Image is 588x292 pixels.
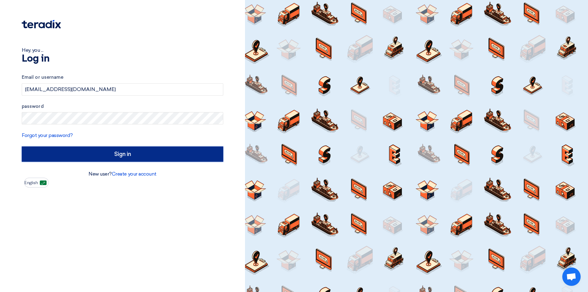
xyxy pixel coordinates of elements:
[22,104,44,109] font: password
[112,171,156,177] a: Create your account
[22,20,61,28] img: Teradix logo
[24,178,49,188] button: English
[22,132,73,138] a: Forgot your password?
[24,180,38,185] font: English
[22,47,43,53] font: Hey, you ...
[22,146,223,162] input: Sign in
[40,180,47,185] img: ar-AR.png
[22,83,223,96] input: Enter your business email or username
[562,267,581,286] a: Open chat
[22,74,63,80] font: Email or username
[22,54,49,64] font: Log in
[89,171,112,177] font: New user?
